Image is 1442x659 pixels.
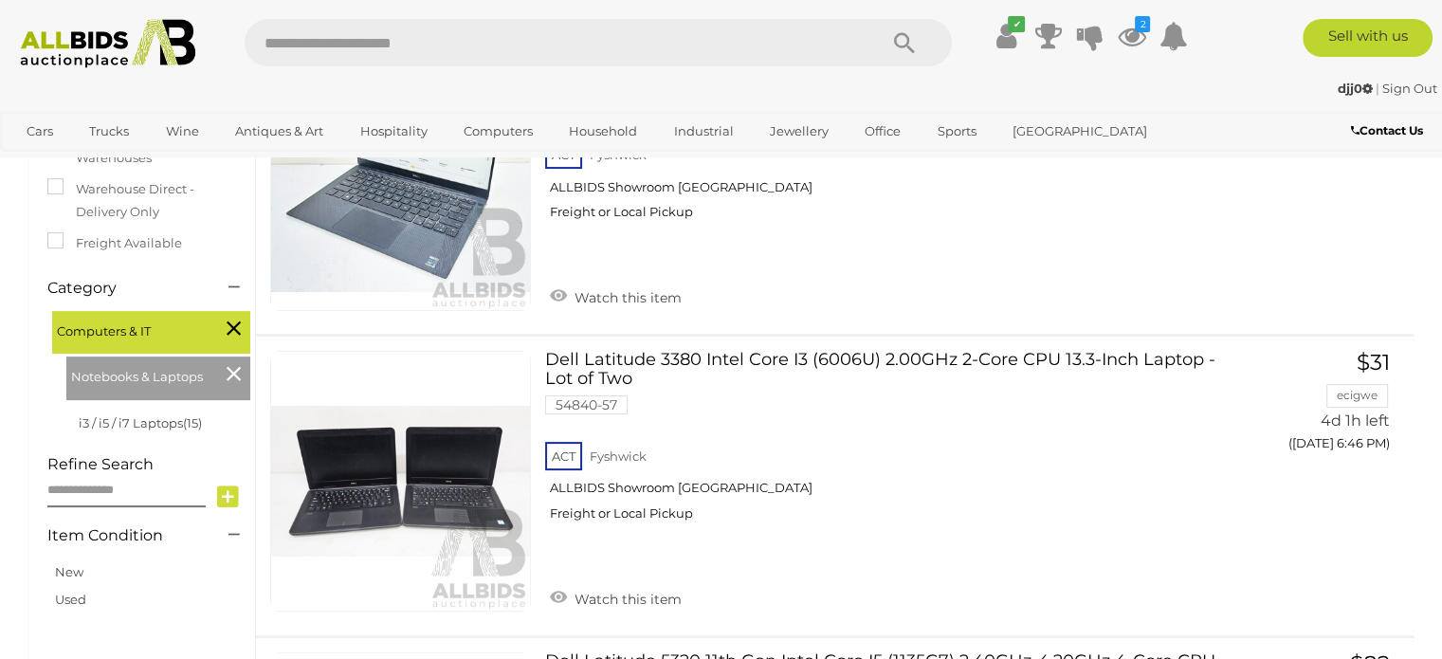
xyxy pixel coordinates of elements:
a: Watch this item [545,583,686,612]
a: New [55,564,83,579]
a: Computers [451,116,545,147]
span: Watch this item [570,591,682,608]
a: Jewellery [758,116,841,147]
i: ✔ [1008,16,1025,32]
a: $31 ecigwe 4d 1h left ([DATE] 6:46 PM) [1235,351,1396,462]
b: Contact Us [1351,123,1423,137]
i: 2 [1135,16,1150,32]
a: Used [55,592,86,607]
a: i3 / i5 / i7 Laptops(15) [79,415,202,430]
a: djj0 [1338,81,1376,96]
a: $310 Haryanvi 4d 1h left ([DATE] 6:45 PM) [1235,49,1396,160]
a: 2 [1117,19,1145,53]
h4: Item Condition [47,527,200,544]
strong: djj0 [1338,81,1373,96]
a: [GEOGRAPHIC_DATA] [1000,116,1159,147]
span: | [1376,81,1379,96]
span: Computers & IT [57,316,199,342]
a: Sign Out [1382,81,1437,96]
a: Hospitality [348,116,440,147]
img: Allbids.com.au [10,19,206,68]
a: ✔ [992,19,1020,53]
h4: Category [47,280,200,297]
a: Antiques & Art [223,116,336,147]
a: Wine [154,116,211,147]
a: Industrial [662,116,746,147]
a: Household [557,116,649,147]
span: Watch this item [570,289,682,306]
span: $31 [1357,349,1390,375]
a: Cars [14,116,65,147]
span: Notebooks & Laptops [71,361,213,388]
button: Search [857,19,952,66]
a: Sports [925,116,989,147]
a: Watch this item [545,282,686,310]
a: Dell XPS 9305 Intel Core I7 (1165G7) 2.80GHz-4.70GHz 4-Core CPU 13-Inch Laptop 54840-61 ACT Fyshw... [559,49,1206,234]
span: (15) [183,415,202,430]
a: Contact Us [1351,120,1428,141]
a: Dell Latitude 3380 Intel Core I3 (6006U) 2.00GHz 2-Core CPU 13.3-Inch Laptop - Lot of Two 54840-5... [559,351,1206,536]
a: Trucks [77,116,141,147]
h4: Refine Search [47,456,250,473]
label: Freight Available [47,232,182,254]
label: Warehouse Direct - Delivery Only [47,178,236,223]
a: Sell with us [1303,19,1433,57]
a: Office [852,116,913,147]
